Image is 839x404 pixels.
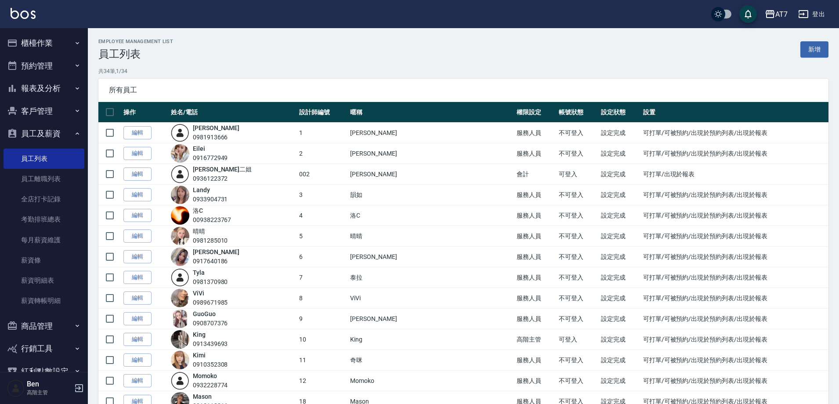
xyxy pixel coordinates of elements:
td: 10 [297,329,348,350]
img: user-login-man-human-body-mobile-person-512.png [171,124,189,142]
td: [PERSON_NAME] [348,164,514,185]
th: 操作 [121,102,169,123]
td: 2 [297,143,348,164]
td: 4 [297,205,348,226]
a: 編輯 [123,250,152,264]
a: 薪資轉帳明細 [4,291,84,311]
td: 設定完成 [599,123,641,143]
td: 設定完成 [599,350,641,371]
button: 行銷工具 [4,337,84,360]
td: 設定完成 [599,329,641,350]
th: 設置 [641,102,828,123]
td: 服務人員 [514,350,557,371]
a: GuoGuo [193,310,216,317]
td: [PERSON_NAME] [348,309,514,329]
a: 考勤排班總表 [4,209,84,229]
td: 服務人員 [514,267,557,288]
td: 高階主管 [514,329,557,350]
a: 編輯 [123,312,152,326]
img: Person [7,379,25,397]
td: 不可登入 [557,350,599,371]
a: Mason [193,393,212,400]
a: 每月薪資維護 [4,230,84,250]
div: 0981370980 [193,277,228,287]
a: 編輯 [123,126,152,140]
div: 00938223767 [193,215,231,225]
td: 不可登入 [557,371,599,391]
a: 編輯 [123,209,152,222]
a: 洛C [193,207,203,214]
td: ViVi [348,288,514,309]
a: Tyla [193,269,205,276]
a: 員工列表 [4,149,84,169]
a: Kimi [193,352,206,359]
td: 不可登入 [557,205,599,226]
td: 服務人員 [514,143,557,164]
button: 客戶管理 [4,100,84,123]
a: [PERSON_NAME] [193,248,239,255]
img: avatar.jpeg [171,330,189,349]
div: 0908707376 [193,319,228,328]
a: 晴晴 [193,228,205,235]
td: 不可登入 [557,185,599,205]
td: 6 [297,247,348,267]
td: 設定完成 [599,247,641,267]
td: 設定完成 [599,205,641,226]
td: 服務人員 [514,247,557,267]
td: 服務人員 [514,123,557,143]
a: [PERSON_NAME] [193,124,239,131]
img: avatar.jpeg [171,247,189,266]
td: 晴晴 [348,226,514,247]
td: 泰拉 [348,267,514,288]
td: 不可登入 [557,123,599,143]
td: 設定完成 [599,185,641,205]
a: 編輯 [123,147,152,160]
td: 可打單/可被預約/出現於預約列表/出現於報表 [641,226,828,247]
td: 8 [297,288,348,309]
a: Landy [193,186,210,193]
p: 高階主管 [27,389,72,397]
img: Logo [11,8,36,19]
td: 服務人員 [514,226,557,247]
td: 設定完成 [599,309,641,329]
th: 暱稱 [348,102,514,123]
td: 設定完成 [599,226,641,247]
button: AT7 [761,5,791,23]
div: 0913439693 [193,339,228,349]
a: 編輯 [123,353,152,367]
td: 可打單/可被預約/出現於預約列表/出現於報表 [641,371,828,391]
td: 設定完成 [599,288,641,309]
td: 5 [297,226,348,247]
button: 紅利點數設定 [4,360,84,383]
div: 0916772949 [193,153,228,163]
button: 商品管理 [4,315,84,338]
td: 設定完成 [599,164,641,185]
td: 可打單/可被預約/出現於預約列表/出現於報表 [641,143,828,164]
h3: 員工列表 [98,48,173,60]
td: King [348,329,514,350]
img: avatar.jpeg [171,309,189,328]
td: 服務人員 [514,205,557,226]
div: 0936122372 [193,174,252,183]
h2: Employee Management List [98,39,173,44]
td: 服務人員 [514,288,557,309]
td: [PERSON_NAME] [348,143,514,164]
th: 設計師編號 [297,102,348,123]
td: 可打單/出現於報表 [641,164,828,185]
a: 員工離職列表 [4,169,84,189]
td: 設定完成 [599,143,641,164]
button: 登出 [795,6,828,22]
td: 設定完成 [599,371,641,391]
img: avatar.jpeg [171,144,189,163]
p: 共 34 筆, 1 / 34 [98,67,828,75]
td: 不可登入 [557,226,599,247]
div: 0910352308 [193,360,228,369]
button: 預約管理 [4,55,84,77]
td: 不可登入 [557,309,599,329]
td: 可打單/可被預約/出現於預約列表/出現於報表 [641,205,828,226]
td: 可打單/可被預約/出現於預約列表/出現於報表 [641,123,828,143]
img: avatar.jpeg [171,227,189,245]
td: 不可登入 [557,247,599,267]
button: 櫃檯作業 [4,32,84,55]
td: 韻如 [348,185,514,205]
